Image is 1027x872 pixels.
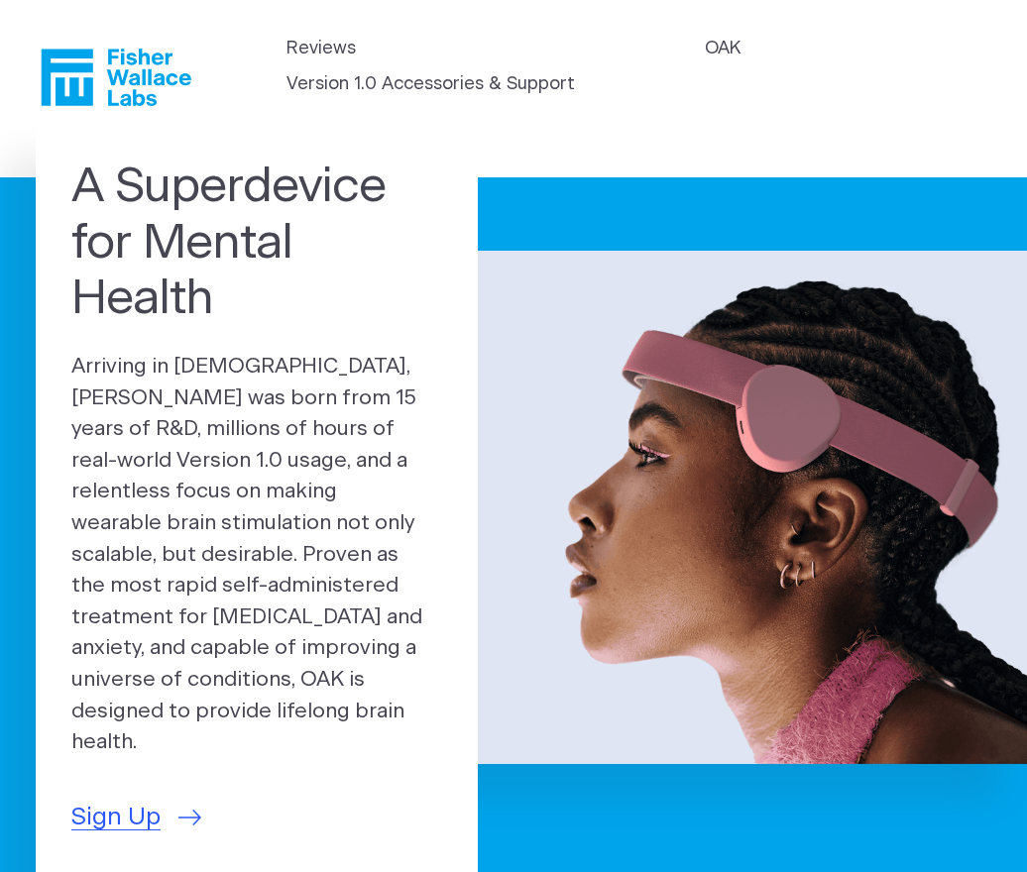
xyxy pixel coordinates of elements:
p: Arriving in [DEMOGRAPHIC_DATA], [PERSON_NAME] was born from 15 years of R&D, millions of hours of... [71,351,442,758]
a: Reviews [286,36,356,62]
h1: A Superdevice for Mental Health [71,160,442,327]
a: Fisher Wallace [41,49,191,106]
a: Version 1.0 Accessories & Support [286,71,575,98]
a: Sign Up [71,800,201,836]
a: OAK [705,36,741,62]
span: Sign Up [71,800,161,836]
